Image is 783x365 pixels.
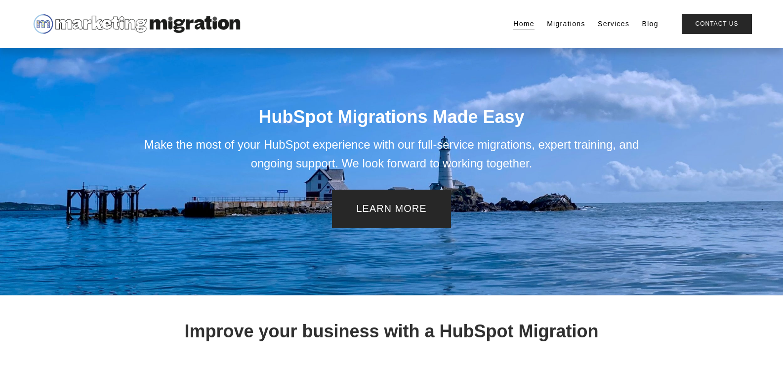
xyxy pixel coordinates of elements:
[140,107,644,127] h1: HubSpot Migrations Made Easy
[598,17,629,31] a: Services
[31,12,241,36] img: Marketing Migration
[547,17,585,31] a: Migrations
[140,135,644,173] p: Make the most of your HubSpot experience with our full-service migrations, expert training, and o...
[513,17,535,31] a: Home
[682,14,751,34] a: Contact Us
[140,321,644,341] h1: Improve your business with a HubSpot Migration
[642,17,659,31] a: Blog
[332,190,451,228] a: LEARN MORE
